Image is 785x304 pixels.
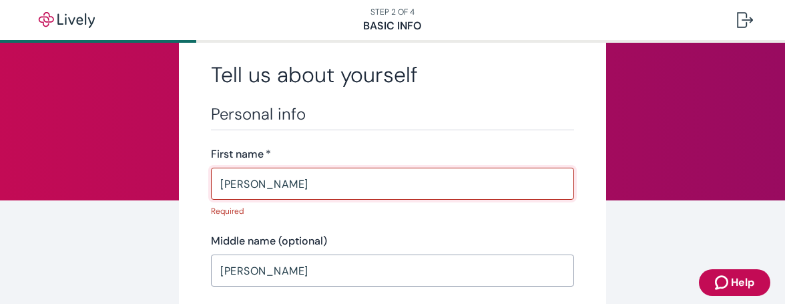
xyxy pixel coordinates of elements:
[211,61,574,88] h2: Tell us about yourself
[211,205,565,217] p: Required
[29,12,104,28] img: Lively
[211,146,271,162] label: First name
[731,275,754,291] span: Help
[699,269,770,296] button: Zendesk support iconHelp
[211,233,327,249] label: Middle name (optional)
[715,275,731,291] svg: Zendesk support icon
[211,104,574,124] h3: Personal info
[726,4,764,36] button: Log out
